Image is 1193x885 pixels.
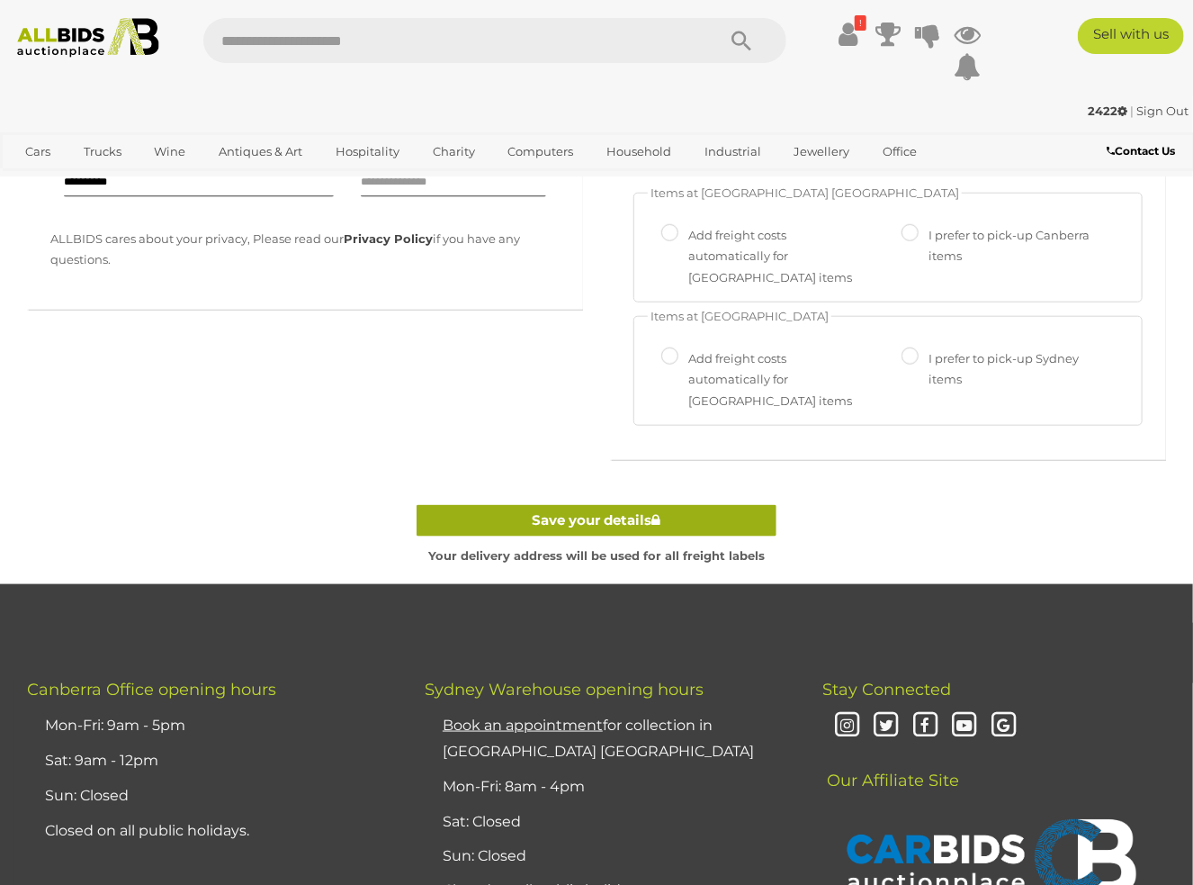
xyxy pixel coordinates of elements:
[13,137,62,167] a: Cars
[855,15,866,31] i: !
[421,137,487,167] a: Charity
[1107,144,1175,158] b: Contact Us
[324,137,411,167] a: Hospitality
[1130,104,1134,118] span: |
[40,744,380,779] li: Sat: 9am - 12pm
[9,18,167,58] img: Allbids.com.au
[822,744,959,790] span: Our Affiliate Site
[696,18,786,63] button: Search
[428,548,765,563] strong: Your delivery address will be used for all freight labels
[661,225,857,288] label: Add freight costs automatically for [GEOGRAPHIC_DATA] items
[901,225,1097,267] label: I prefer to pick-up Canberra items
[1088,104,1127,118] strong: 2422
[595,137,683,167] a: Household
[989,710,1020,742] i: Google
[40,779,380,814] li: Sun: Closed
[1136,104,1189,118] a: Sign Out
[143,137,198,167] a: Wine
[40,709,380,744] li: Mon-Fri: 9am - 5pm
[438,770,777,805] li: Mon-Fri: 8am - 4pm
[661,348,857,411] label: Add freight costs automatically for [GEOGRAPHIC_DATA] items
[443,717,754,760] a: Book an appointmentfor collection in [GEOGRAPHIC_DATA] [GEOGRAPHIC_DATA]
[438,805,777,840] li: Sat: Closed
[207,137,314,167] a: Antiques & Art
[40,814,380,849] li: Closed on all public holidays.
[831,710,863,742] i: Instagram
[13,167,74,196] a: Sports
[443,717,603,734] u: Book an appointment
[344,231,433,246] a: Privacy Policy
[648,185,962,202] label: Items at [GEOGRAPHIC_DATA] [GEOGRAPHIC_DATA]
[497,137,586,167] a: Computers
[822,680,951,700] span: Stay Connected
[425,680,704,700] span: Sydney Warehouse opening hours
[72,137,133,167] a: Trucks
[872,137,929,167] a: Office
[27,680,276,700] span: Canberra Office opening hours
[901,348,1097,391] label: I prefer to pick-up Sydney items
[871,710,902,742] i: Twitter
[1107,141,1180,161] a: Contact Us
[417,505,776,537] a: Save your details
[949,710,981,742] i: Youtube
[84,167,235,196] a: [GEOGRAPHIC_DATA]
[1078,18,1184,54] a: Sell with us
[648,308,831,325] label: Items at [GEOGRAPHIC_DATA]
[693,137,773,167] a: Industrial
[835,18,862,50] a: !
[1088,104,1130,118] a: 2422
[438,839,777,874] li: Sun: Closed
[50,229,560,271] p: ALLBIDS cares about your privacy, Please read our if you have any questions.
[910,710,941,742] i: Facebook
[783,137,862,167] a: Jewellery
